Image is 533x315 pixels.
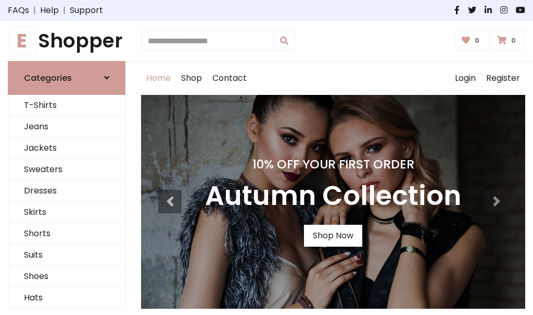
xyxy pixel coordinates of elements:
[8,61,125,95] a: Categories
[40,4,59,17] a: Help
[8,245,125,266] a: Suits
[450,62,481,95] a: Login
[29,4,40,17] span: |
[481,62,525,95] a: Register
[176,62,207,95] a: Shop
[455,31,489,51] a: 0
[8,95,125,116] a: T-Shirts
[70,4,103,17] a: Support
[8,116,125,138] a: Jeans
[24,73,72,83] h6: Categories
[8,180,125,202] a: Dresses
[509,36,518,45] span: 0
[141,62,176,95] a: Home
[8,4,29,17] a: FAQs
[8,287,125,309] a: Hats
[8,202,125,223] a: Skirts
[8,159,125,180] a: Sweaters
[8,266,125,287] a: Shoes
[8,27,36,55] span: E
[8,29,125,53] h1: Shopper
[205,180,461,212] h3: Autumn Collection
[8,223,125,245] a: Shorts
[304,225,362,247] a: Shop Now
[490,31,525,51] a: 0
[472,36,482,45] span: 0
[8,138,125,159] a: Jackets
[205,157,461,172] h4: 10% Off Your First Order
[207,62,252,95] a: Contact
[59,4,70,17] span: |
[8,29,125,53] a: EShopper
